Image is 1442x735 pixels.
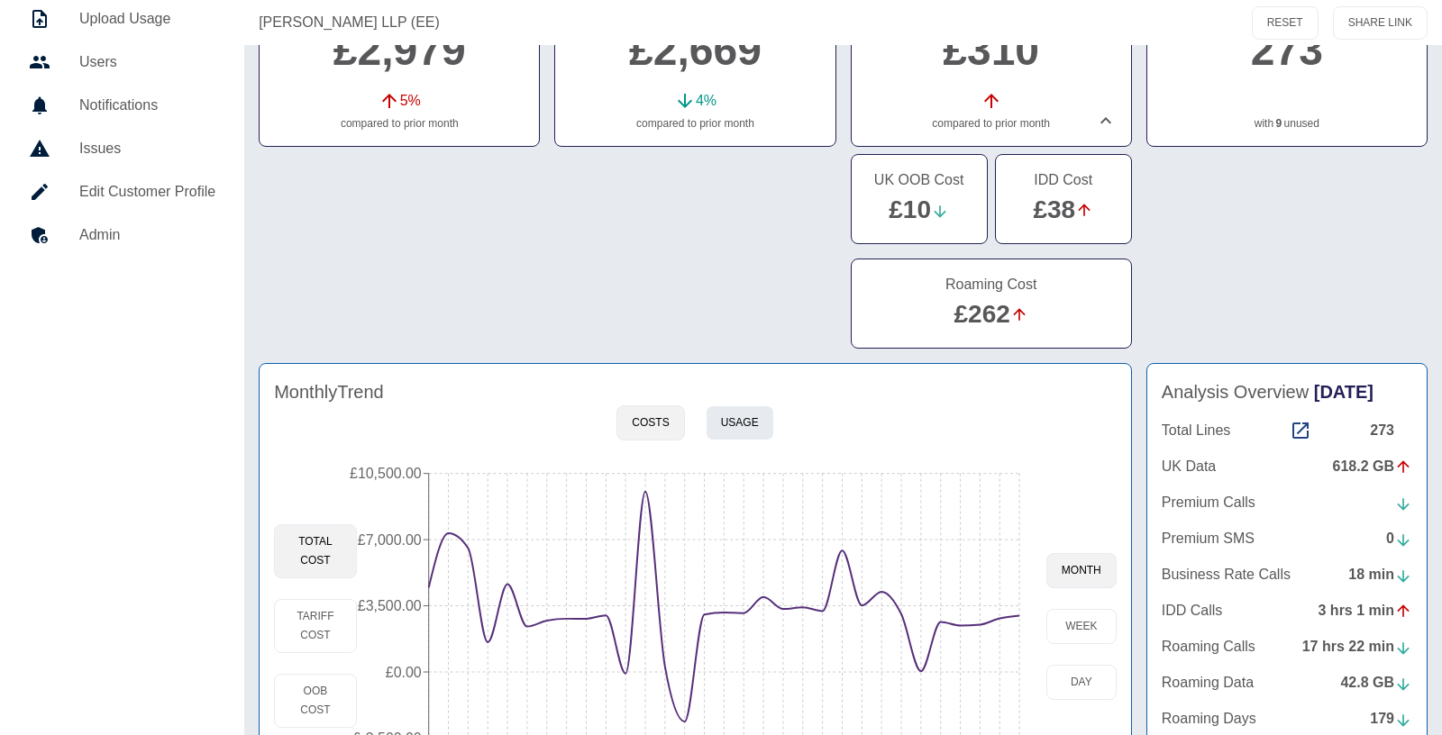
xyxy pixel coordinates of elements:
a: Admin [14,213,230,257]
p: compared to prior month [570,115,820,132]
h4: Monthly Trend [274,378,384,405]
button: day [1046,665,1117,700]
p: Roaming Days [1162,708,1256,730]
button: Usage [706,405,774,440]
button: Total Cost [274,524,357,578]
a: £2,979 [333,26,466,74]
h4: Analysis Overview [1162,378,1412,405]
h5: IDD Cost [1034,169,1092,191]
button: week [1046,609,1117,644]
h5: Edit Customer Profile [79,181,215,203]
p: UK Data [1162,456,1216,477]
a: Roaming Data42.8 GB [1162,672,1412,694]
a: Issues [14,127,230,170]
a: Notifications [14,84,230,127]
div: 42.8 GB [1340,672,1412,694]
a: IDD Calls3 hrs 1 min [1162,600,1412,622]
a: [PERSON_NAME] LLP (EE) [259,12,440,33]
p: Premium SMS [1162,528,1255,549]
p: Total Lines [1162,420,1231,441]
a: £310 [943,26,1039,74]
a: £262 [954,300,1010,328]
h5: UK OOB Cost [874,169,964,191]
h5: Users [79,51,215,73]
button: Tariff Cost [274,599,357,653]
button: month [1046,553,1117,588]
a: 273 [1251,26,1323,74]
p: 4 % [696,90,716,112]
h5: Issues [79,138,215,159]
button: OOB Cost [274,674,357,728]
h5: Admin [79,224,215,246]
div: 18 min [1348,564,1412,585]
span: [DATE] [1314,382,1374,402]
a: £2,669 [629,26,762,74]
a: Roaming Days179 [1162,708,1412,730]
a: Roaming Calls17 hrs 22 min [1162,636,1412,658]
div: 618.2 GB [1333,456,1412,477]
div: 273 [1370,420,1412,441]
h5: Notifications [79,95,215,116]
div: 179 [1370,708,1412,730]
p: Premium Calls [1162,492,1255,513]
button: SHARE LINK [1333,6,1428,40]
a: UK Data618.2 GB [1162,456,1412,477]
a: Total Lines273 [1162,420,1412,441]
button: RESET [1252,6,1319,40]
p: 5 % [400,90,421,112]
div: 3 hrs 1 min [1319,600,1412,622]
tspan: £0.00 [386,665,422,680]
a: £10 [889,195,931,223]
a: £38 [1033,195,1075,223]
div: 0 [1386,528,1412,549]
p: compared to prior month [274,115,525,132]
a: Premium SMS0 [1162,528,1412,549]
a: Users [14,41,230,84]
tspan: £3,500.00 [358,598,422,613]
p: Roaming Calls [1162,636,1255,658]
tspan: £7,000.00 [358,532,422,548]
tspan: £10,500.00 [350,466,422,481]
button: Costs [616,405,684,440]
p: Business Rate Calls [1162,564,1291,585]
a: Business Rate Calls18 min [1162,564,1412,585]
a: Edit Customer Profile [14,170,230,213]
a: 9 [1276,115,1282,132]
p: Roaming Data [1162,672,1254,694]
p: IDD Calls [1162,600,1223,622]
h5: Roaming Cost [945,274,1036,295]
div: 17 hrs 22 min [1302,636,1412,658]
p: with unused [1162,115,1412,132]
h5: Upload Usage [79,8,215,30]
a: Premium Calls [1162,492,1412,513]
